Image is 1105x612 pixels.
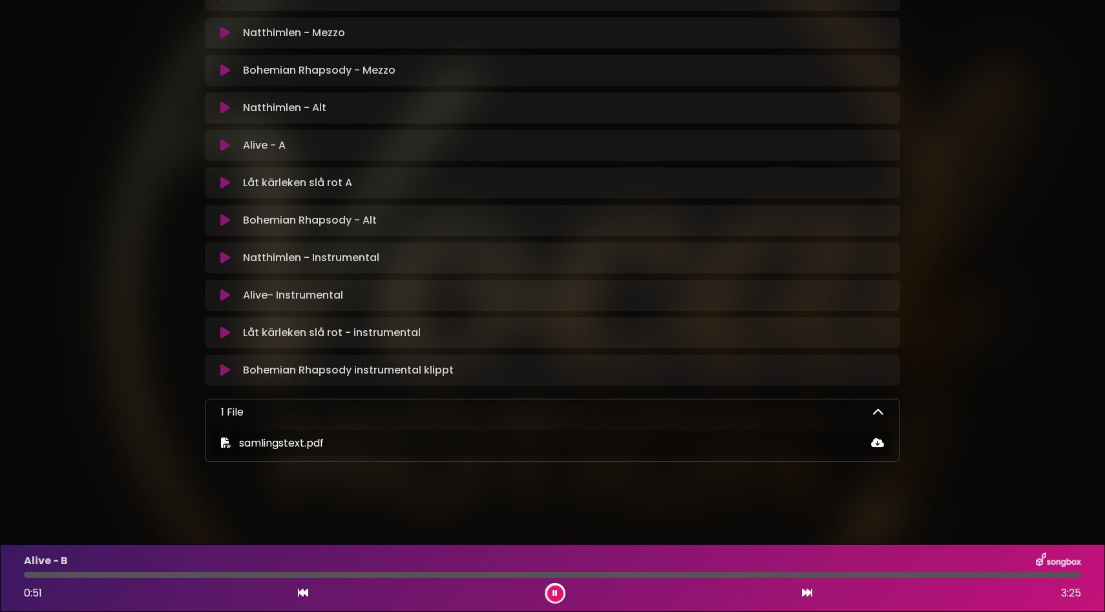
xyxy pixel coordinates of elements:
[221,405,244,420] p: 1 File
[243,63,395,78] p: Bohemian Rhapsody - Mezzo
[243,288,343,303] p: Alive- Instrumental
[243,213,377,228] p: Bohemian Rhapsody - Alt
[243,138,286,153] p: Alive - A
[243,175,352,191] p: Låt kärleken slå rot A
[243,250,379,266] p: Natthimlen - Instrumental
[243,100,326,116] p: Natthimlen - Alt
[243,25,345,41] p: Natthimlen - Mezzo
[239,436,324,450] span: samlingstext.pdf
[243,363,454,378] p: Bohemian Rhapsody instrumental klippt
[243,325,421,341] p: Låt kärleken slå rot - instrumental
